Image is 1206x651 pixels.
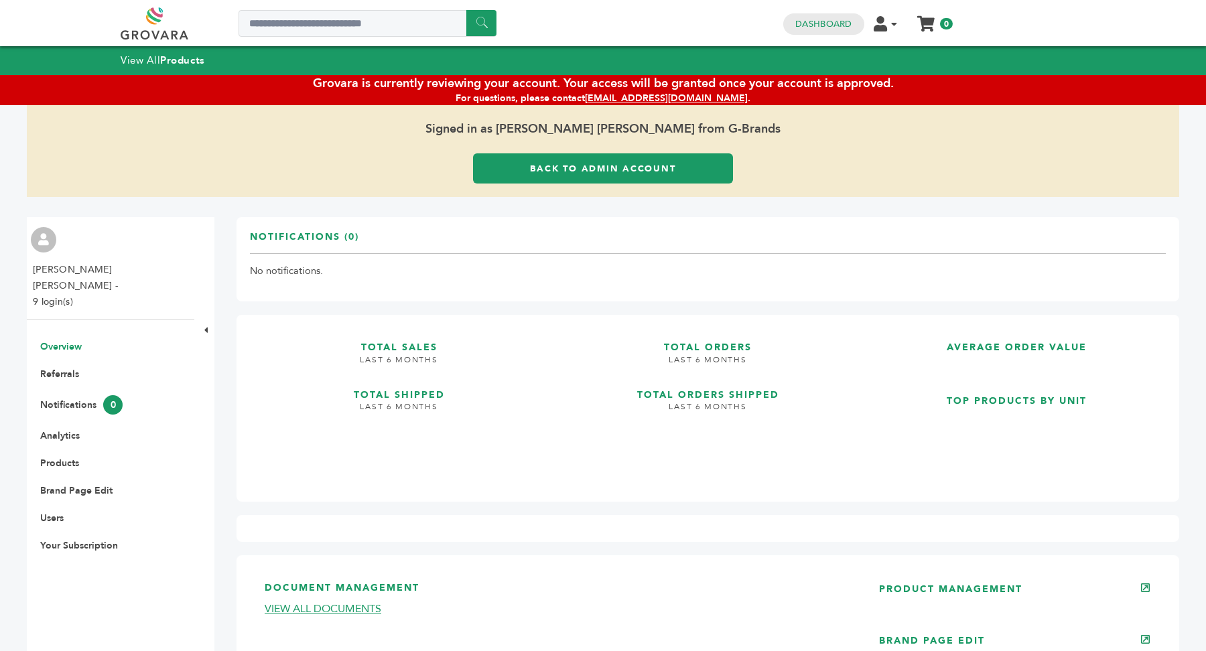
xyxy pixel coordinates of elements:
[265,581,839,602] h3: DOCUMENT MANAGEMENT
[795,18,852,30] a: Dashboard
[40,484,113,497] a: Brand Page Edit
[559,328,857,478] a: TOTAL ORDERS LAST 6 MONTHS TOTAL ORDERS SHIPPED LAST 6 MONTHS
[121,54,205,67] a: View AllProducts
[879,634,985,647] a: BRAND PAGE EDIT
[265,601,381,616] a: VIEW ALL DOCUMENTS
[250,376,548,402] h3: TOTAL SHIPPED
[868,382,1166,478] a: TOP PRODUCTS BY UNIT
[868,382,1166,408] h3: TOP PRODUCTS BY UNIT
[239,10,496,37] input: Search a product or brand...
[40,539,118,552] a: Your Subscription
[31,227,56,252] img: profile.png
[559,354,857,376] h4: LAST 6 MONTHS
[879,583,1022,595] a: PRODUCT MANAGEMENT
[40,457,79,469] a: Products
[250,230,359,254] h3: Notifications (0)
[919,12,934,26] a: My Cart
[585,92,748,104] a: [EMAIL_ADDRESS][DOMAIN_NAME]
[559,328,857,354] h3: TOTAL ORDERS
[559,376,857,402] h3: TOTAL ORDERS SHIPPED
[250,254,1166,289] td: No notifications.
[868,328,1166,371] a: AVERAGE ORDER VALUE
[940,18,953,29] span: 0
[33,262,190,310] li: [PERSON_NAME] [PERSON_NAME] - 9 login(s)
[473,153,733,184] a: Back to Admin Account
[40,368,79,380] a: Referrals
[40,399,123,411] a: Notifications0
[250,401,548,423] h4: LAST 6 MONTHS
[40,340,82,353] a: Overview
[868,328,1166,354] h3: AVERAGE ORDER VALUE
[160,54,204,67] strong: Products
[103,395,123,415] span: 0
[27,105,1179,153] span: Signed in as [PERSON_NAME] [PERSON_NAME] from G-Brands
[559,401,857,423] h4: LAST 6 MONTHS
[40,429,80,442] a: Analytics
[250,328,548,478] a: TOTAL SALES LAST 6 MONTHS TOTAL SHIPPED LAST 6 MONTHS
[250,354,548,376] h4: LAST 6 MONTHS
[250,328,548,354] h3: TOTAL SALES
[40,512,64,524] a: Users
